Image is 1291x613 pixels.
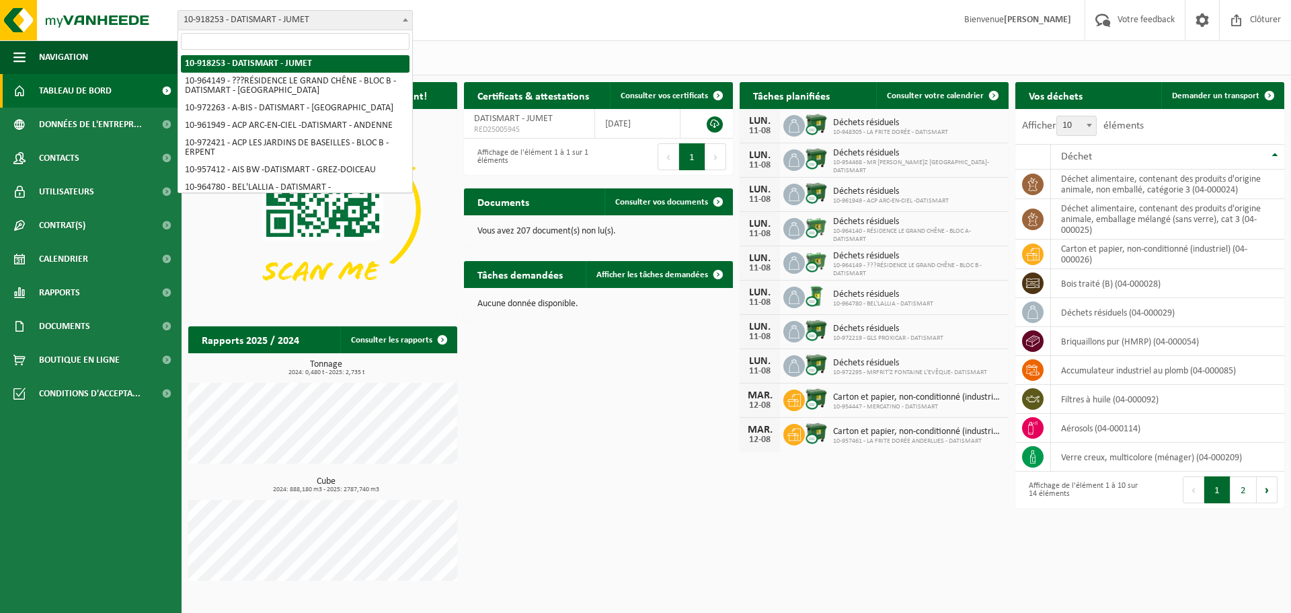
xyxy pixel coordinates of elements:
[178,11,412,30] span: 10-918253 - DATISMART - JUMET
[833,358,987,369] span: Déchets résiduels
[178,10,413,30] span: 10-918253 - DATISMART - JUMET
[181,135,409,161] li: 10-972421 - ACP LES JARDINS DE BASEILLES - BLOC B - ERPENT
[679,143,705,170] button: 1
[181,117,409,135] li: 10-961949 - ACP ARC-EN-CIEL -DATISMART - ANDENNE
[464,82,602,108] h2: Certificats & attestations
[610,82,732,109] a: Consulter vos certificats
[805,285,828,308] img: WB-0240-CU
[1051,414,1284,443] td: aérosols (04-000114)
[833,427,1002,437] span: Carton et papier, non-conditionné (industriel)
[39,141,79,175] span: Contacts
[39,377,141,410] span: Conditions d'accepta...
[39,343,120,377] span: Boutique en ligne
[1051,199,1284,240] td: déchet alimentaire, contenant des produits d'origine animale, emballage mélangé (sans verre), cat...
[746,219,773,229] div: LUN.
[746,116,773,127] div: LUN.
[1161,82,1283,109] a: Demander un transport
[833,262,1002,278] span: 10-964149 - ???RÉSIDENCE LE GRAND CHÊNE - BLOC B -DATISMART
[474,124,584,135] span: RED25005945
[1230,476,1257,503] button: 2
[805,353,828,376] img: WB-1100-CU
[1051,269,1284,298] td: bois traité (B) (04-000028)
[195,477,457,493] h3: Cube
[805,388,828,410] img: WB-1100-CU
[1022,120,1144,131] label: Afficher éléments
[833,197,949,205] span: 10-961949 - ACP ARC-EN-CIEL -DATISMART
[833,392,1002,403] span: Carton et papier, non-conditionné (industriel)
[188,109,457,311] img: Download de VHEPlus App
[746,287,773,298] div: LUN.
[464,261,576,287] h2: Tâches demandées
[805,182,828,205] img: WB-1100-CU
[746,425,773,435] div: MAR.
[1051,298,1284,327] td: déchets résiduels (04-000029)
[746,150,773,161] div: LUN.
[746,401,773,410] div: 12-08
[1057,116,1096,135] span: 10
[1051,240,1284,269] td: carton et papier, non-conditionné (industriel) (04-000026)
[39,310,90,343] span: Documents
[833,437,1002,445] span: 10-957461 - LA FRITE DORÉE ANDERLUES - DATISMART
[746,195,773,205] div: 11-08
[181,100,409,117] li: 10-972263 - A-BIS - DATISMART - [GEOGRAPHIC_DATA]
[39,74,112,108] span: Tableau de bord
[833,324,943,334] span: Déchets résiduels
[805,113,828,136] img: WB-1100-CU
[1004,15,1071,25] strong: [PERSON_NAME]
[746,229,773,239] div: 11-08
[39,108,142,141] span: Données de l'entrepr...
[1015,82,1096,108] h2: Vos déchets
[740,82,843,108] h2: Tâches planifiées
[746,390,773,401] div: MAR.
[1257,476,1278,503] button: Next
[746,161,773,170] div: 11-08
[833,118,948,129] span: Déchets résiduels
[876,82,1007,109] a: Consulter votre calendrier
[188,326,313,353] h2: Rapports 2025 / 2024
[1022,475,1143,505] div: Affichage de l'élément 1 à 10 sur 14 éléments
[746,264,773,273] div: 11-08
[833,129,948,137] span: 10-948305 - LA FRITE DORÉE - DATISMART
[39,40,88,74] span: Navigation
[1051,327,1284,356] td: briquaillons pur (HMRP) (04-000054)
[1051,443,1284,472] td: verre creux, multicolore (ménager) (04-000209)
[833,403,1002,411] span: 10-954447 - MERCATINO - DATISMART
[195,369,457,376] span: 2024: 0,480 t - 2025: 2,735 t
[1051,170,1284,199] td: déchet alimentaire, contenant des produits d'origine animale, non emballé, catégorie 3 (04-000024)
[887,92,984,100] span: Consulter votre calendrier
[181,161,409,179] li: 10-957412 - AIS BW -DATISMART - GREZ-DOICEAU
[39,175,94,209] span: Utilisateurs
[596,271,708,279] span: Afficher les tâches demandées
[833,148,1002,159] span: Déchets résiduels
[746,332,773,342] div: 11-08
[1056,116,1097,136] span: 10
[833,289,933,300] span: Déchets résiduels
[340,326,456,353] a: Consulter les rapports
[471,142,592,172] div: Affichage de l'élément 1 à 1 sur 1 éléments
[1172,92,1259,100] span: Demander un transport
[1051,385,1284,414] td: filtres à huile (04-000092)
[746,367,773,376] div: 11-08
[39,276,80,310] span: Rapports
[746,298,773,308] div: 11-08
[181,73,409,100] li: 10-964149 - ???RÉSIDENCE LE GRAND CHÊNE - BLOC B -DATISMART - [GEOGRAPHIC_DATA]
[477,299,719,309] p: Aucune donnée disponible.
[604,188,732,215] a: Consulter vos documents
[805,250,828,273] img: WB-0660-CU
[805,147,828,170] img: WB-1100-CU
[805,422,828,445] img: WB-1100-CU
[464,188,543,215] h2: Documents
[746,184,773,195] div: LUN.
[658,143,679,170] button: Previous
[746,356,773,367] div: LUN.
[181,55,409,73] li: 10-918253 - DATISMART - JUMET
[1061,151,1092,162] span: Déchet
[746,435,773,445] div: 12-08
[195,360,457,376] h3: Tonnage
[39,209,85,242] span: Contrat(s)
[833,251,1002,262] span: Déchets résiduels
[833,300,933,308] span: 10-964780 - BEL'LALLIA - DATISMART
[1204,476,1230,503] button: 1
[833,369,987,377] span: 10-972295 - MRFRIT'Z FONTAINE L'EVÊQUE- DATISMART
[1051,356,1284,385] td: accumulateur industriel au plomb (04-000085)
